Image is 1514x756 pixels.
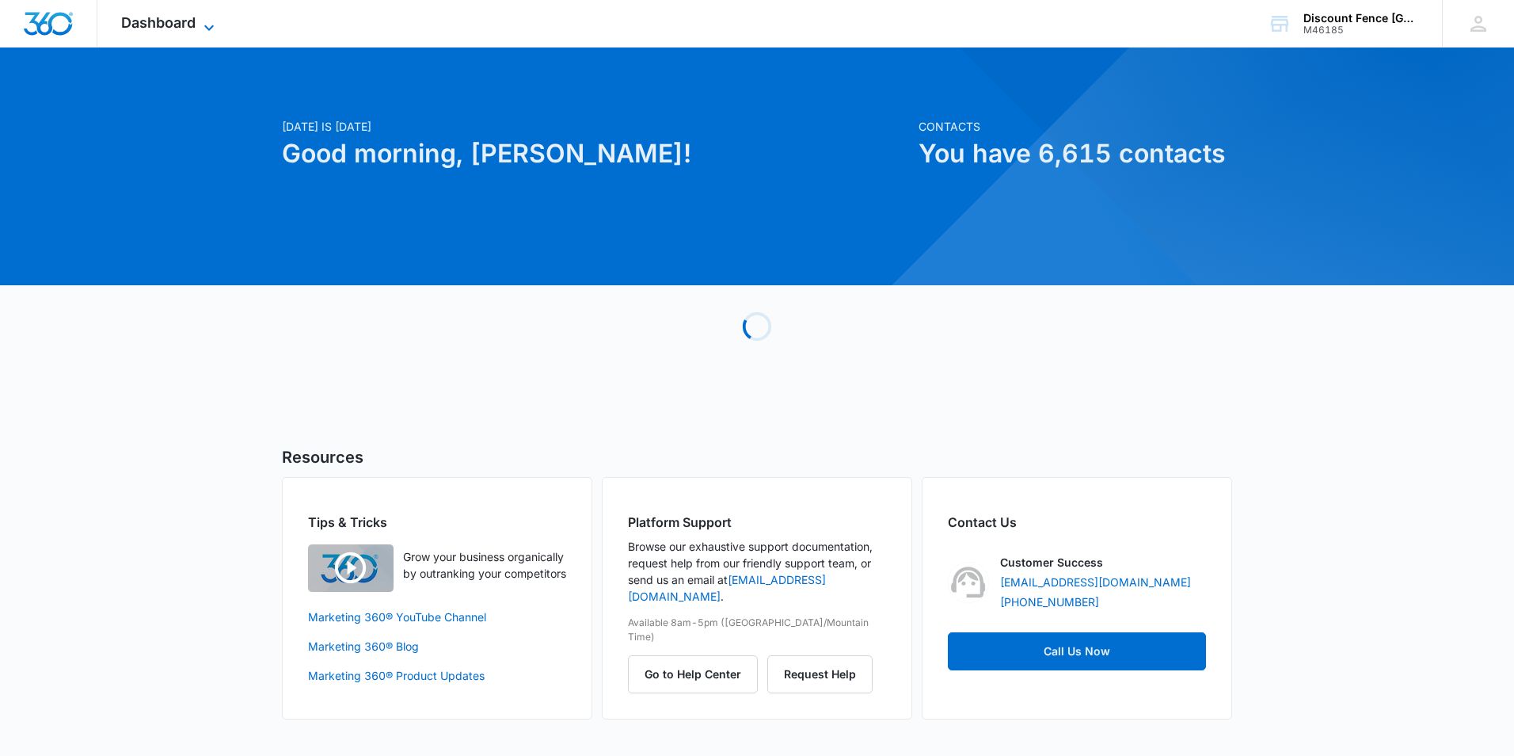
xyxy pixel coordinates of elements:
[1303,12,1419,25] div: account name
[767,667,873,681] a: Request Help
[1000,574,1191,590] a: [EMAIL_ADDRESS][DOMAIN_NAME]
[308,667,566,684] a: Marketing 360® Product Updates
[282,445,1232,469] h5: Resources
[1000,594,1099,610] a: [PHONE_NUMBER]
[628,667,767,681] a: Go to Help Center
[919,135,1232,173] h1: You have 6,615 contacts
[948,513,1206,532] h2: Contact Us
[628,538,886,605] p: Browse our exhaustive support documentation, request help from our friendly support team, or send...
[282,135,909,173] h1: Good morning, [PERSON_NAME]!
[767,655,873,693] button: Request Help
[1000,554,1103,571] p: Customer Success
[282,118,909,135] p: [DATE] is [DATE]
[628,616,886,644] p: Available 8am-5pm ([GEOGRAPHIC_DATA]/Mountain Time)
[628,655,758,693] button: Go to Help Center
[1303,25,1419,36] div: account id
[308,544,394,592] img: Quick Overview Video
[948,632,1206,670] a: Call Us Now
[308,638,566,655] a: Marketing 360® Blog
[121,14,196,31] span: Dashboard
[403,548,566,582] p: Grow your business organically by outranking your competitors
[948,562,989,603] img: Customer Success
[308,513,566,532] h2: Tips & Tricks
[628,513,886,532] h2: Platform Support
[919,118,1232,135] p: Contacts
[308,609,566,625] a: Marketing 360® YouTube Channel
